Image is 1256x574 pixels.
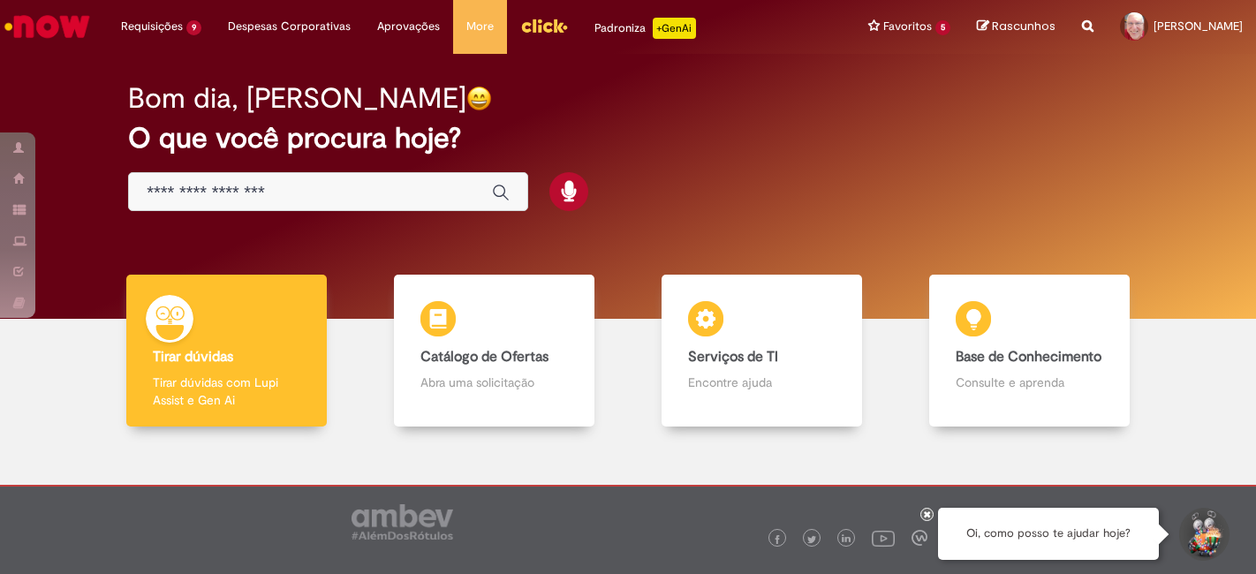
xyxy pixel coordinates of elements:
[1154,19,1243,34] span: [PERSON_NAME]
[153,348,233,366] b: Tirar dúvidas
[688,374,836,391] p: Encontre ajuda
[842,534,851,545] img: logo_footer_linkedin.png
[688,348,778,366] b: Serviços de TI
[773,535,782,544] img: logo_footer_facebook.png
[420,348,549,366] b: Catálogo de Ofertas
[186,20,201,35] span: 9
[956,374,1104,391] p: Consulte e aprenda
[360,275,628,427] a: Catálogo de Ofertas Abra uma solicitação
[956,348,1101,366] b: Base de Conhecimento
[653,18,696,39] p: +GenAi
[466,86,492,111] img: happy-face.png
[121,18,183,35] span: Requisições
[128,83,466,114] h2: Bom dia, [PERSON_NAME]
[938,508,1159,560] div: Oi, como posso te ajudar hoje?
[912,530,927,546] img: logo_footer_workplace.png
[977,19,1055,35] a: Rascunhos
[935,20,950,35] span: 5
[883,18,932,35] span: Favoritos
[466,18,494,35] span: More
[896,275,1163,427] a: Base de Conhecimento Consulte e aprenda
[93,275,360,427] a: Tirar dúvidas Tirar dúvidas com Lupi Assist e Gen Ai
[377,18,440,35] span: Aprovações
[153,374,301,409] p: Tirar dúvidas com Lupi Assist e Gen Ai
[520,12,568,39] img: click_logo_yellow_360x200.png
[228,18,351,35] span: Despesas Corporativas
[1177,508,1230,561] button: Iniciar Conversa de Suporte
[420,374,569,391] p: Abra uma solicitação
[594,18,696,39] div: Padroniza
[628,275,896,427] a: Serviços de TI Encontre ajuda
[2,9,93,44] img: ServiceNow
[352,504,453,540] img: logo_footer_ambev_rotulo_gray.png
[992,18,1055,34] span: Rascunhos
[128,123,1128,154] h2: O que você procura hoje?
[807,535,816,544] img: logo_footer_twitter.png
[872,526,895,549] img: logo_footer_youtube.png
